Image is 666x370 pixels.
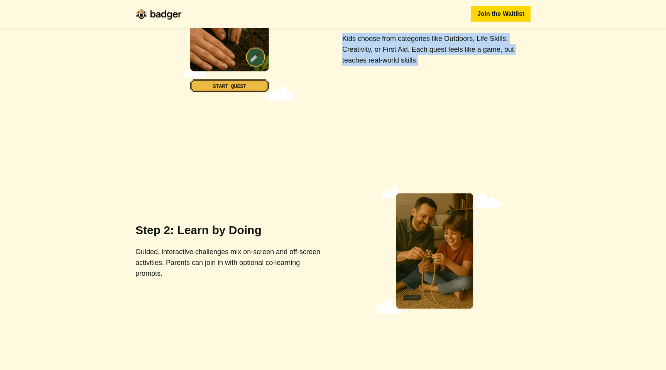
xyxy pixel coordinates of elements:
img: Learn by doing [367,182,506,321]
p: Step 2: Learn by Doing [135,223,262,237]
p: Kids choose from categories like Outdoors, Life Skills, Creativity, or First Aid. Each quest feel... [342,33,531,66]
img: Badger logo [135,8,182,20]
p: Guided, interactive challenges mix on-screen and off-screen activities. Parents can join in with ... [135,246,324,279]
button: Join the Waitlist [471,6,531,22]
